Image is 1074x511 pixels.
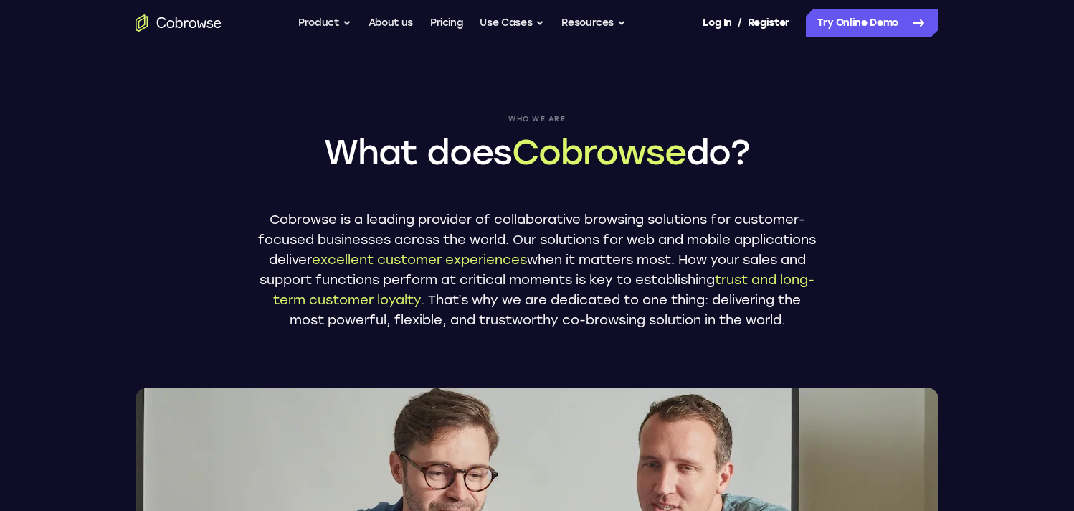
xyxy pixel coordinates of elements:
a: Log In [703,9,731,37]
button: Resources [561,9,626,37]
span: Who we are [257,115,817,123]
a: Try Online Demo [806,9,938,37]
span: Cobrowse [512,131,685,173]
span: / [738,14,742,32]
h1: What does do? [257,129,817,175]
button: Product [298,9,351,37]
span: excellent customer experiences [312,252,527,268]
button: Use Cases [480,9,544,37]
a: Go to the home page [136,14,222,32]
a: Register [748,9,789,37]
a: Pricing [430,9,463,37]
p: Cobrowse is a leading provider of collaborative browsing solutions for customer-focused businesse... [257,210,817,330]
a: About us [369,9,413,37]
